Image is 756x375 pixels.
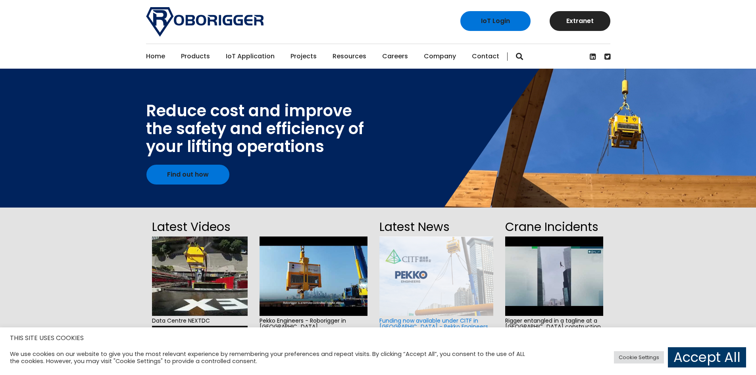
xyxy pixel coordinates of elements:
[424,44,456,69] a: Company
[181,44,210,69] a: Products
[614,351,664,363] a: Cookie Settings
[226,44,275,69] a: IoT Application
[668,347,746,367] a: Accept All
[382,44,408,69] a: Careers
[146,165,229,185] a: Find out how
[10,350,525,365] div: We use cookies on our website to give you the most relevant experience by remembering your prefer...
[505,316,603,338] span: Rigger entangled in a tagline at a [GEOGRAPHIC_DATA] construction site
[333,44,366,69] a: Resources
[152,217,248,237] h2: Latest Videos
[10,333,746,343] h5: THIS SITE USES COOKIES
[152,316,248,326] span: Data Centre NEXTDC
[146,7,264,37] img: Roborigger
[505,217,603,237] h2: Crane Incidents
[260,316,368,332] span: Pekko Engineers - Roborigger in [GEOGRAPHIC_DATA]
[505,237,603,316] img: hqdefault.jpg
[379,217,493,237] h2: Latest News
[146,102,364,156] div: Reduce cost and improve the safety and efficiency of your lifting operations
[146,44,165,69] a: Home
[472,44,499,69] a: Contact
[152,237,248,316] img: hqdefault.jpg
[260,237,368,316] img: hqdefault.jpg
[290,44,317,69] a: Projects
[379,317,488,331] a: Funding now available under CITF in [GEOGRAPHIC_DATA] - Pekko Engineers
[460,11,531,31] a: IoT Login
[550,11,610,31] a: Extranet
